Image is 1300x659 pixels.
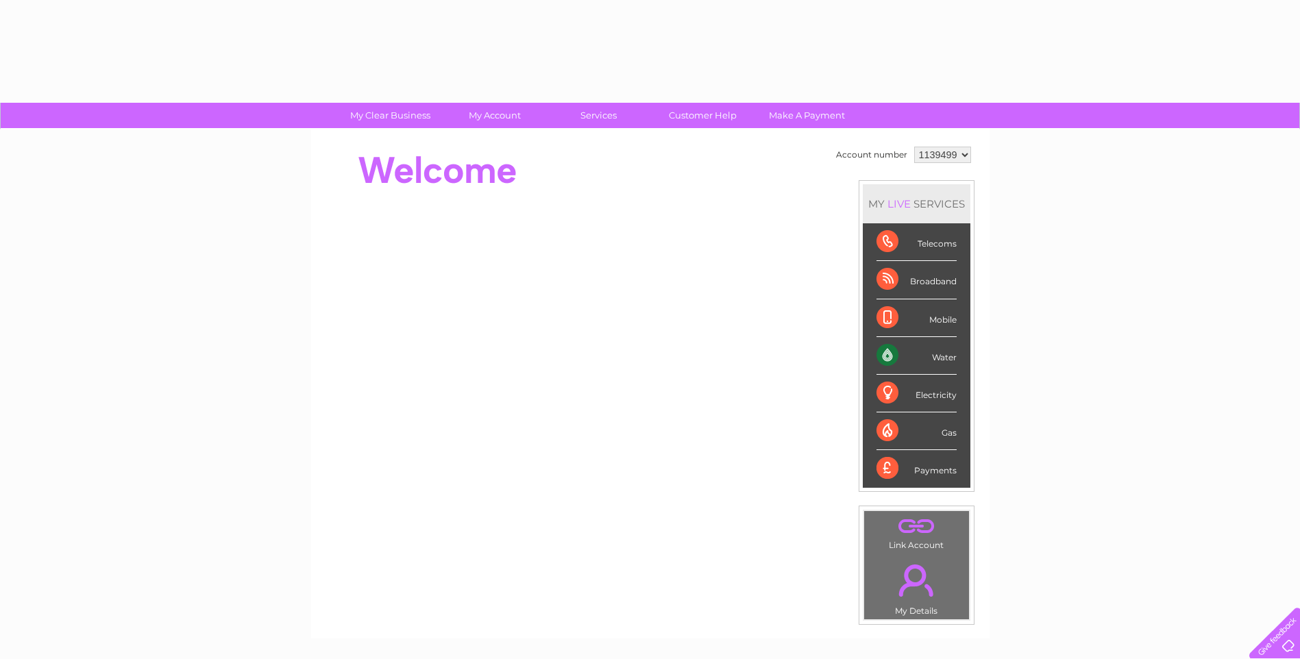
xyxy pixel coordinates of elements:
a: My Clear Business [334,103,447,128]
a: My Account [438,103,551,128]
a: Services [542,103,655,128]
a: Customer Help [646,103,759,128]
td: Account number [833,143,911,166]
div: Payments [876,450,957,487]
div: MY SERVICES [863,184,970,223]
a: . [868,514,966,538]
div: Electricity [876,375,957,412]
a: . [868,556,966,604]
div: Broadband [876,261,957,299]
div: Gas [876,412,957,450]
div: Mobile [876,299,957,337]
td: My Details [863,553,970,620]
div: LIVE [885,197,913,210]
div: Telecoms [876,223,957,261]
td: Link Account [863,510,970,554]
div: Water [876,337,957,375]
a: Make A Payment [750,103,863,128]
